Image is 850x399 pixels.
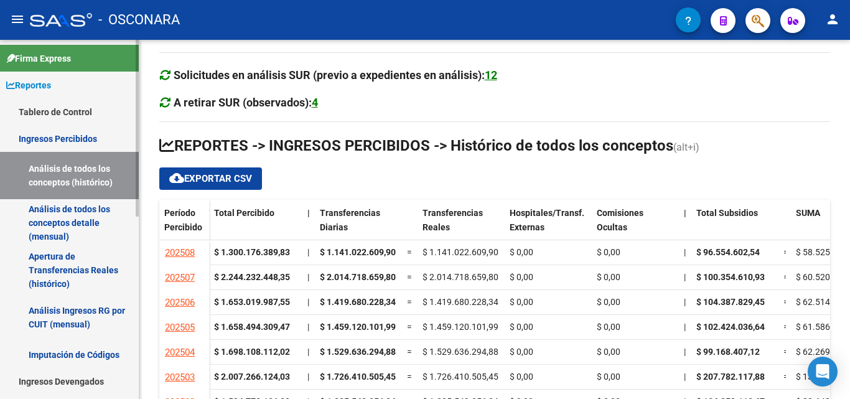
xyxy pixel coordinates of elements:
[320,297,396,307] span: $ 1.419.680.228,34
[407,372,412,382] span: =
[597,247,620,257] span: $ 0,00
[684,272,686,282] span: |
[320,322,396,332] span: $ 1.459.120.101,99
[597,272,620,282] span: $ 0,00
[684,208,686,218] span: |
[696,247,760,257] span: $ 96.554.602,54
[165,272,195,283] span: 202507
[510,297,533,307] span: $ 0,00
[165,372,195,383] span: 202503
[597,347,620,357] span: $ 0,00
[320,272,396,282] span: $ 2.014.718.659,80
[423,297,498,307] span: $ 1.419.680.228,34
[597,372,620,382] span: $ 0,00
[423,372,498,382] span: $ 1.726.410.505,45
[6,52,71,65] span: Firma Express
[510,247,533,257] span: $ 0,00
[783,272,788,282] span: =
[796,208,820,218] span: SUMA
[320,208,380,232] span: Transferencias Diarias
[214,247,290,257] strong: $ 1.300.176.389,83
[307,347,309,357] span: |
[209,200,302,252] datatable-header-cell: Total Percibido
[214,347,290,357] strong: $ 1.698.108.112,02
[423,322,498,332] span: $ 1.459.120.101,99
[510,347,533,357] span: $ 0,00
[307,322,309,332] span: |
[165,347,195,358] span: 202504
[320,372,396,382] span: $ 1.726.410.505,45
[307,297,309,307] span: |
[597,297,620,307] span: $ 0,00
[320,247,396,257] span: $ 1.141.022.609,90
[679,200,691,252] datatable-header-cell: |
[510,208,584,232] span: Hospitales/Transf. Externas
[597,322,620,332] span: $ 0,00
[159,167,262,190] button: Exportar CSV
[214,322,290,332] strong: $ 1.658.494.309,47
[214,272,290,282] strong: $ 2.244.232.448,35
[418,200,505,252] datatable-header-cell: Transferencias Reales
[214,208,274,218] span: Total Percibido
[407,297,412,307] span: =
[783,322,788,332] span: =
[684,347,686,357] span: |
[691,200,778,252] datatable-header-cell: Total Subsidios
[505,200,592,252] datatable-header-cell: Hospitales/Transf. Externas
[302,200,315,252] datatable-header-cell: |
[783,247,788,257] span: =
[485,67,497,84] div: 12
[696,322,765,332] span: $ 102.424.036,64
[684,247,686,257] span: |
[592,200,679,252] datatable-header-cell: Comisiones Ocultas
[320,347,396,357] span: $ 1.529.636.294,88
[165,322,195,333] span: 202505
[174,68,497,82] strong: Solicitudes en análisis SUR (previo a expedientes en análisis):
[684,297,686,307] span: |
[423,272,498,282] span: $ 2.014.718.659,80
[407,247,412,257] span: =
[159,200,209,252] datatable-header-cell: Período Percibido
[684,322,686,332] span: |
[696,372,765,382] span: $ 207.782.117,88
[825,12,840,27] mat-icon: person
[10,12,25,27] mat-icon: menu
[165,297,195,308] span: 202506
[407,272,412,282] span: =
[98,6,180,34] span: - OSCONARA
[510,372,533,382] span: $ 0,00
[423,347,498,357] span: $ 1.529.636.294,88
[696,208,758,218] span: Total Subsidios
[214,297,290,307] strong: $ 1.653.019.987,55
[165,247,195,258] span: 202508
[307,372,309,382] span: |
[510,322,533,332] span: $ 0,00
[783,297,788,307] span: =
[307,247,309,257] span: |
[423,208,483,232] span: Transferencias Reales
[407,347,412,357] span: =
[164,208,202,232] span: Período Percibido
[214,372,290,382] strong: $ 2.007.266.124,03
[169,171,184,185] mat-icon: cloud_download
[407,322,412,332] span: =
[307,272,309,282] span: |
[597,208,643,232] span: Comisiones Ocultas
[315,200,402,252] datatable-header-cell: Transferencias Diarias
[307,208,310,218] span: |
[174,96,318,109] strong: A retirar SUR (observados):
[783,372,788,382] span: =
[312,94,318,111] div: 4
[159,137,673,154] span: REPORTES -> INGRESOS PERCIBIDOS -> Histórico de todos los conceptos
[696,347,760,357] span: $ 99.168.407,12
[696,297,765,307] span: $ 104.387.829,45
[169,173,252,184] span: Exportar CSV
[783,347,788,357] span: =
[423,247,498,257] span: $ 1.141.022.609,90
[808,357,838,387] div: Open Intercom Messenger
[673,141,699,153] span: (alt+i)
[510,272,533,282] span: $ 0,00
[684,372,686,382] span: |
[696,272,765,282] span: $ 100.354.610,93
[6,78,51,92] span: Reportes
